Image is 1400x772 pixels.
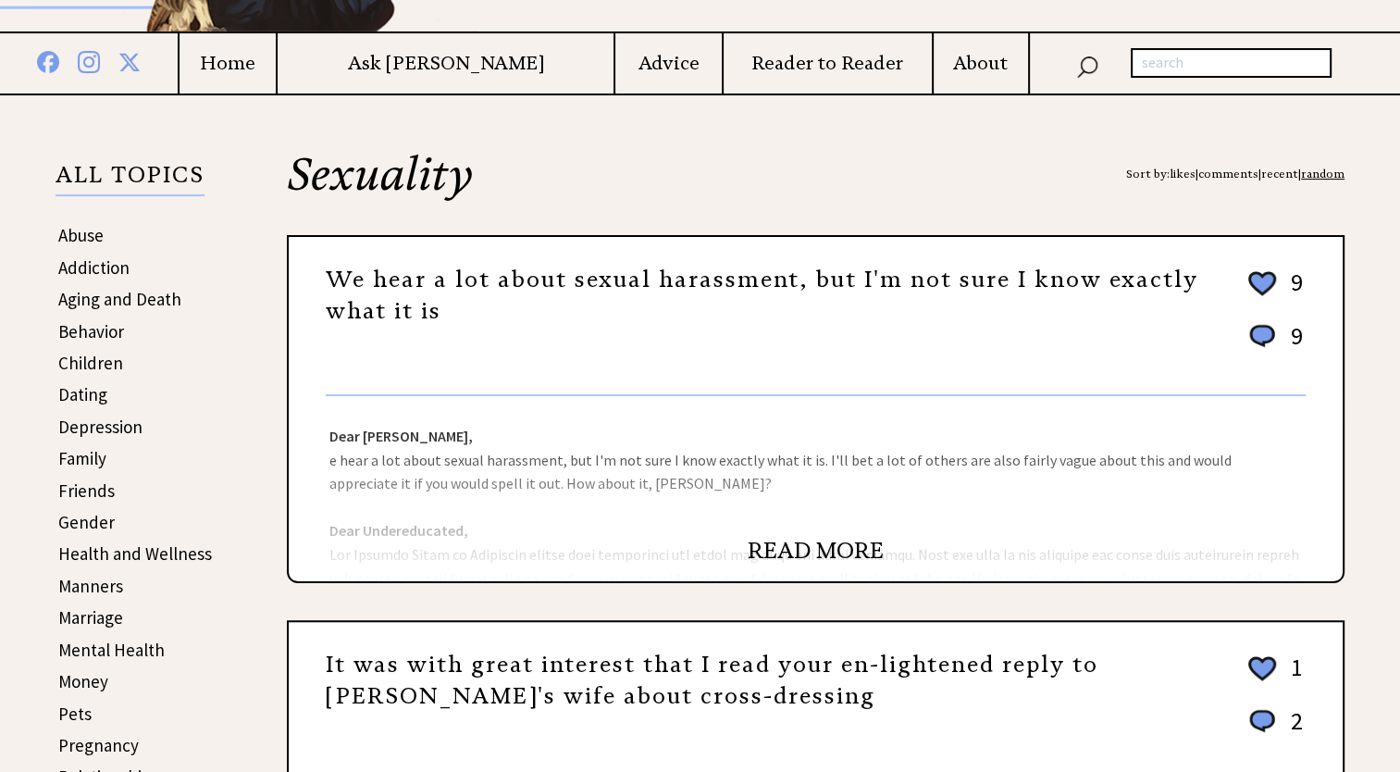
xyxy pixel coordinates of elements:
[58,575,123,597] a: Manners
[287,152,1344,235] h2: Sexuality
[58,479,115,502] a: Friends
[180,52,276,75] a: Home
[78,47,100,73] img: instagram%20blue.png
[1282,652,1304,704] td: 1
[58,256,130,279] a: Addiction
[615,52,721,75] a: Advice
[58,447,106,469] a: Family
[1261,167,1298,181] a: recent
[1076,52,1098,79] img: search_nav.png
[329,521,468,540] strong: Dear Undereducated,
[58,383,107,405] a: Dating
[58,670,108,692] a: Money
[37,47,59,73] img: facebook%20blue.png
[1282,267,1304,318] td: 9
[1126,152,1344,196] div: Sort by: | | |
[1245,653,1279,685] img: heart_outline%202.png
[118,48,141,73] img: x%20blue.png
[1170,167,1196,181] a: likes
[1301,167,1344,181] a: random
[58,511,115,533] a: Gender
[1245,321,1279,351] img: message_round%201.png
[329,427,473,445] strong: Dear [PERSON_NAME],
[58,606,123,629] a: Marriage
[1245,268,1279,300] img: heart_outline%202.png
[326,651,1098,710] a: It was with great interest that I read your en-lightened reply to [PERSON_NAME]'s wife about cros...
[1282,705,1304,754] td: 2
[1198,167,1258,181] a: comments
[58,320,124,342] a: Behavior
[58,288,181,310] a: Aging and Death
[58,734,139,756] a: Pregnancy
[934,52,1028,75] a: About
[58,224,104,246] a: Abuse
[56,165,204,196] p: ALL TOPICS
[748,537,884,565] a: READ MORE
[326,266,1198,325] a: We hear a lot about sexual harassment, but I'm not sure I know exactly what it is
[58,416,142,438] a: Depression
[1245,706,1279,736] img: message_round%201.png
[289,396,1343,581] div: e hear a lot about sexual harassment, but I'm not sure I know exactly what it is. I'll bet a lot ...
[278,52,614,75] a: Ask [PERSON_NAME]
[58,703,92,725] a: Pets
[58,639,165,661] a: Mental Health
[1282,320,1304,369] td: 9
[724,52,932,75] a: Reader to Reader
[58,542,212,565] a: Health and Wellness
[1131,48,1332,78] input: search
[58,352,123,374] a: Children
